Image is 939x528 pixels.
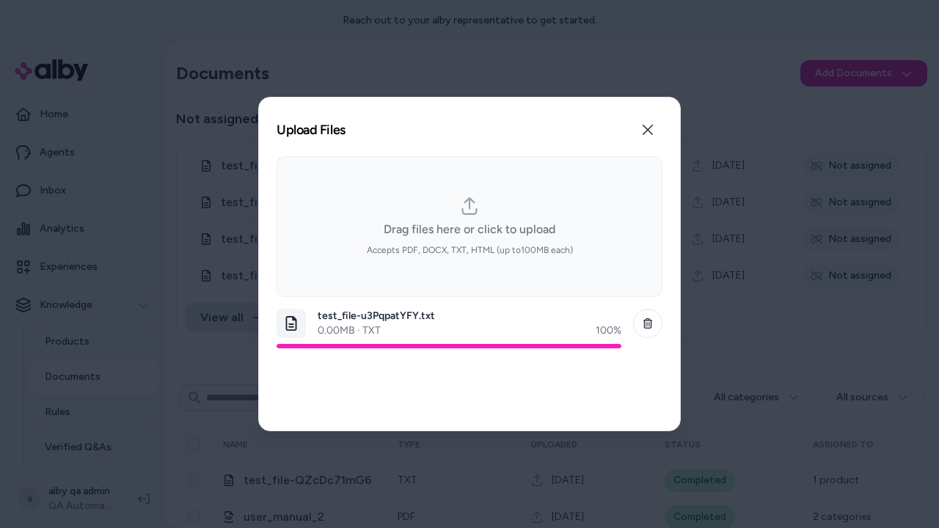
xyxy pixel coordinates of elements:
[277,303,662,413] ol: dropzone-file-list
[277,156,662,297] div: dropzone
[596,323,621,338] div: 100 %
[367,244,573,256] span: Accepts PDF, DOCX, TXT, HTML (up to 100 MB each)
[318,309,621,323] p: test_file-u3PqpatYFY.txt
[277,123,346,136] h2: Upload Files
[384,221,555,238] span: Drag files here or click to upload
[318,323,381,338] p: 0.00 MB · TXT
[277,303,662,354] li: dropzone-file-list-item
